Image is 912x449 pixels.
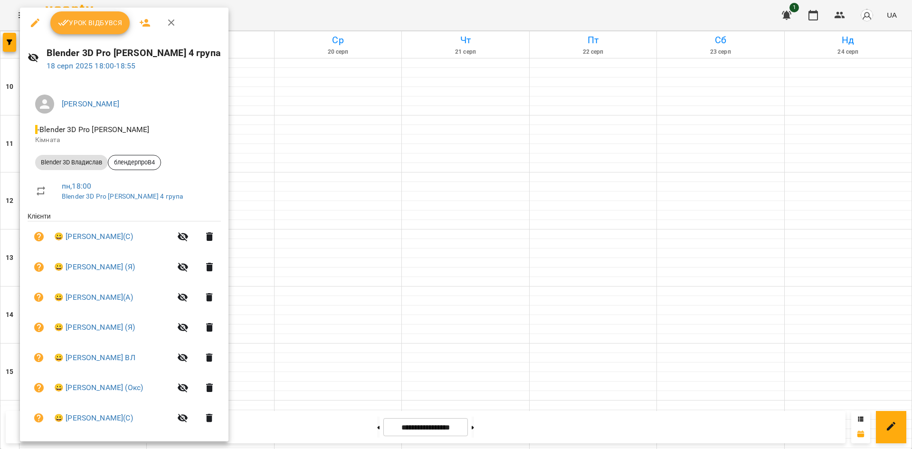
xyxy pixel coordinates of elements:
[54,292,133,303] a: 😀 [PERSON_NAME](А)
[54,231,133,242] a: 😀 [PERSON_NAME](С)
[54,322,135,333] a: 😀 [PERSON_NAME] (Я)
[28,286,50,309] button: Візит ще не сплачено. Додати оплату?
[47,46,221,60] h6: Blender 3D Pro [PERSON_NAME] 4 група
[28,225,50,248] button: Візит ще не сплачено. Додати оплату?
[62,99,119,108] a: [PERSON_NAME]
[35,135,213,145] p: Кімната
[28,407,50,430] button: Візит ще не сплачено. Додати оплату?
[108,155,161,170] div: блендерпроВ4
[58,17,123,29] span: Урок відбувся
[28,376,50,399] button: Візит ще не сплачено. Додати оплату?
[28,346,50,369] button: Візит ще не сплачено. Додати оплату?
[62,192,183,200] a: Blender 3D Pro [PERSON_NAME] 4 група
[54,412,133,424] a: 😀 [PERSON_NAME](С)
[50,11,130,34] button: Урок відбувся
[28,256,50,278] button: Візит ще не сплачено. Додати оплату?
[54,382,143,393] a: 😀 [PERSON_NAME] (Окс)
[35,125,151,134] span: - Blender 3D Pro [PERSON_NAME]
[62,182,91,191] a: пн , 18:00
[35,158,108,167] span: Blender 3D Владислав
[28,316,50,339] button: Візит ще не сплачено. Додати оплату?
[108,158,161,167] span: блендерпроВ4
[54,261,135,273] a: 😀 [PERSON_NAME] (Я)
[54,352,135,363] a: 😀 [PERSON_NAME] ВЛ
[47,61,136,70] a: 18 серп 2025 18:00-18:55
